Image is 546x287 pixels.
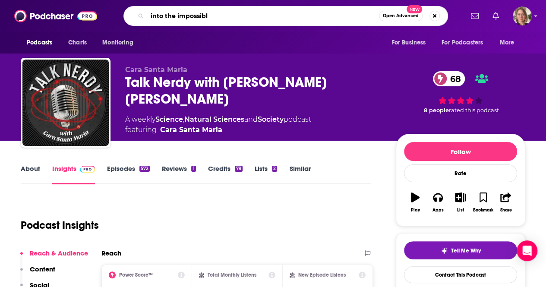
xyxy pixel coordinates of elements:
[208,164,243,184] a: Credits79
[68,37,87,49] span: Charts
[495,187,517,218] button: Share
[123,6,448,26] div: Search podcasts, credits, & more...
[449,107,499,114] span: rated this podcast
[255,164,277,184] a: Lists2
[396,66,525,120] div: 68 8 peoplerated this podcast
[513,6,532,25] span: Logged in as AriFortierPr
[125,114,311,135] div: A weekly podcast
[80,166,95,173] img: Podchaser Pro
[404,164,517,182] div: Rate
[20,265,55,281] button: Content
[513,6,532,25] button: Show profile menu
[52,164,95,184] a: InsightsPodchaser Pro
[258,115,284,123] a: Society
[404,187,426,218] button: Play
[404,142,517,161] button: Follow
[21,219,99,232] h1: Podcast Insights
[30,265,55,273] p: Content
[20,249,88,265] button: Reach & Audience
[208,272,256,278] h2: Total Monthly Listens
[289,164,310,184] a: Similar
[107,164,150,184] a: Episodes572
[500,208,511,213] div: Share
[407,5,422,13] span: New
[441,247,448,254] img: tell me why sparkle
[432,208,444,213] div: Apps
[147,9,379,23] input: Search podcasts, credits, & more...
[191,166,196,172] div: 1
[22,60,109,146] img: Talk Nerdy with Cara Santa Maria
[162,164,196,184] a: Reviews1
[96,35,144,51] button: open menu
[30,249,88,257] p: Reach & Audience
[101,249,121,257] h2: Reach
[155,115,183,123] a: Science
[125,125,311,135] span: featuring
[102,37,133,49] span: Monitoring
[14,8,97,24] img: Podchaser - Follow, Share and Rate Podcasts
[436,35,496,51] button: open menu
[125,66,187,74] span: Cara Santa Maria
[449,187,472,218] button: List
[119,272,153,278] h2: Power Score™
[404,266,517,283] a: Contact This Podcast
[63,35,92,51] a: Charts
[426,187,449,218] button: Apps
[21,164,40,184] a: About
[21,35,63,51] button: open menu
[467,9,482,23] a: Show notifications dropdown
[489,9,502,23] a: Show notifications dropdown
[442,71,465,86] span: 68
[184,115,244,123] a: Natural Sciences
[451,247,481,254] span: Tell Me Why
[513,6,532,25] img: User Profile
[424,107,449,114] span: 8 people
[494,35,525,51] button: open menu
[383,14,419,18] span: Open Advanced
[183,115,184,123] span: ,
[244,115,258,123] span: and
[472,187,494,218] button: Bookmark
[517,240,537,261] div: Open Intercom Messenger
[160,125,222,135] a: Cara Santa Maria
[385,35,436,51] button: open menu
[379,11,423,21] button: Open AdvancedNew
[442,37,483,49] span: For Podcasters
[27,37,52,49] span: Podcasts
[139,166,150,172] div: 572
[457,208,464,213] div: List
[473,208,493,213] div: Bookmark
[411,208,420,213] div: Play
[391,37,426,49] span: For Business
[433,71,465,86] a: 68
[404,241,517,259] button: tell me why sparkleTell Me Why
[272,166,277,172] div: 2
[235,166,243,172] div: 79
[298,272,346,278] h2: New Episode Listens
[500,37,514,49] span: More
